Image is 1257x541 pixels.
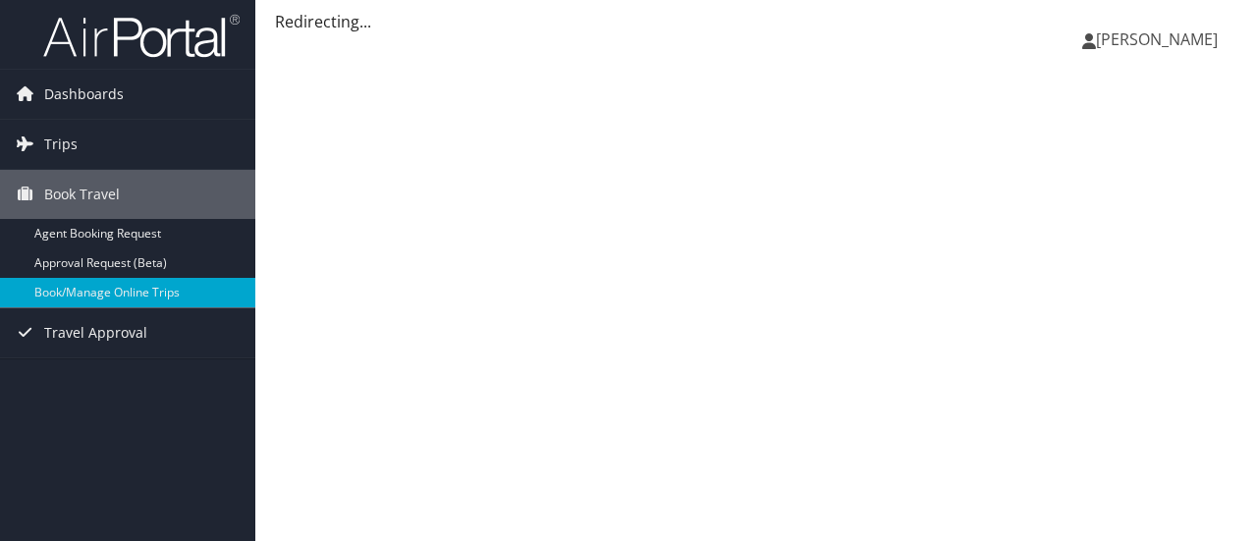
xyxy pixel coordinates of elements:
span: Book Travel [44,170,120,219]
a: [PERSON_NAME] [1082,10,1237,69]
img: airportal-logo.png [43,13,240,59]
span: [PERSON_NAME] [1096,28,1218,50]
span: Dashboards [44,70,124,119]
div: Redirecting... [275,10,1237,33]
span: Trips [44,120,78,169]
span: Travel Approval [44,308,147,357]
